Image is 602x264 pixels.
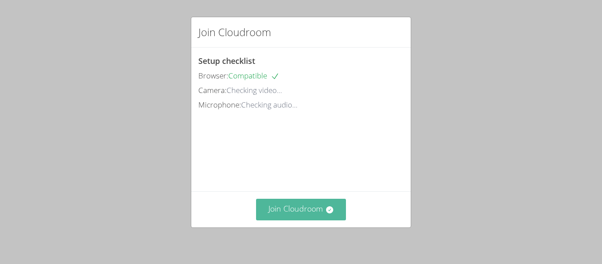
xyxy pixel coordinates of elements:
span: Checking audio... [241,100,297,110]
span: Camera: [198,85,227,95]
span: Browser: [198,71,228,81]
h2: Join Cloudroom [198,24,271,40]
span: Checking video... [227,85,282,95]
span: Setup checklist [198,56,255,66]
span: Microphone: [198,100,241,110]
span: Compatible [228,71,279,81]
button: Join Cloudroom [256,199,346,220]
